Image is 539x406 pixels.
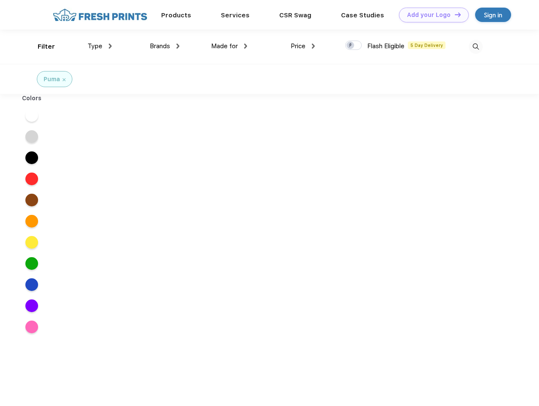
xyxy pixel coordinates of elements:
[291,42,305,50] span: Price
[161,11,191,19] a: Products
[244,44,247,49] img: dropdown.png
[408,41,445,49] span: 5 Day Delivery
[44,75,60,84] div: Puma
[16,94,48,103] div: Colors
[63,78,66,81] img: filter_cancel.svg
[38,42,55,52] div: Filter
[50,8,150,22] img: fo%20logo%202.webp
[176,44,179,49] img: dropdown.png
[109,44,112,49] img: dropdown.png
[312,44,315,49] img: dropdown.png
[455,12,461,17] img: DT
[469,40,483,54] img: desktop_search.svg
[150,42,170,50] span: Brands
[367,42,404,50] span: Flash Eligible
[88,42,102,50] span: Type
[407,11,451,19] div: Add your Logo
[211,42,238,50] span: Made for
[475,8,511,22] a: Sign in
[484,10,502,20] div: Sign in
[279,11,311,19] a: CSR Swag
[221,11,250,19] a: Services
